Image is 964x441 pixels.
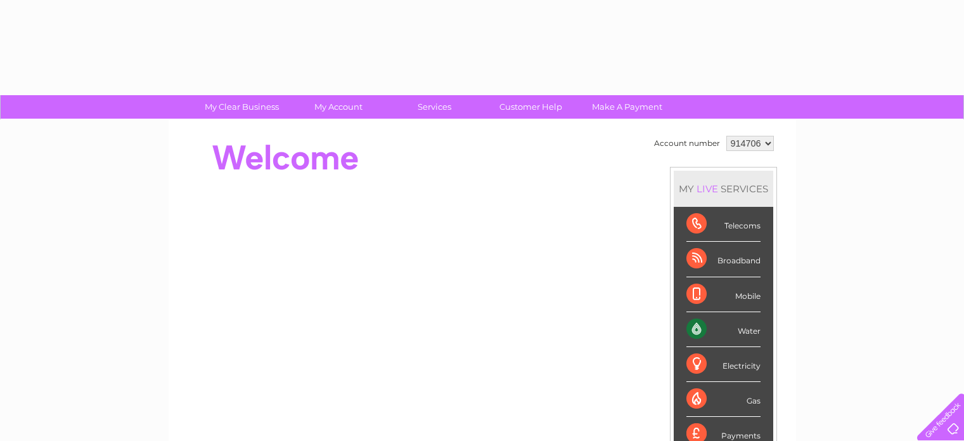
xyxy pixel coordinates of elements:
[674,171,773,207] div: MY SERVICES
[382,95,487,119] a: Services
[651,133,723,154] td: Account number
[686,312,761,347] div: Water
[575,95,679,119] a: Make A Payment
[686,347,761,382] div: Electricity
[686,277,761,312] div: Mobile
[686,242,761,277] div: Broadband
[479,95,583,119] a: Customer Help
[286,95,390,119] a: My Account
[686,382,761,417] div: Gas
[694,183,721,195] div: LIVE
[190,95,294,119] a: My Clear Business
[686,207,761,242] div: Telecoms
